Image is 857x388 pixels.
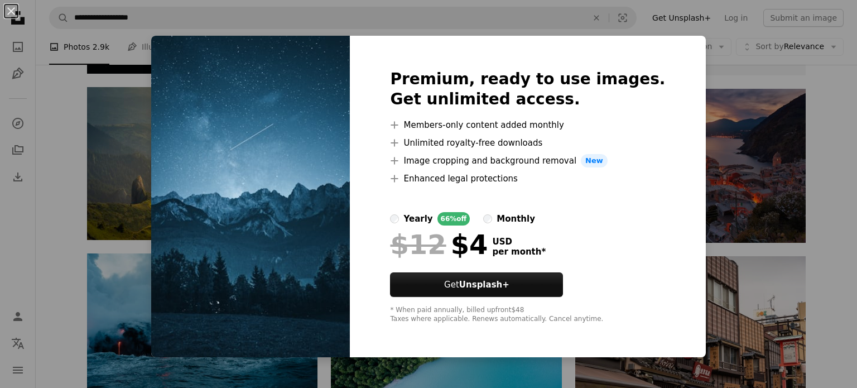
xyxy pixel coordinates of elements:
[390,230,488,259] div: $4
[459,280,509,290] strong: Unsplash+
[492,247,546,257] span: per month *
[403,212,432,226] div: yearly
[390,154,665,167] li: Image cropping and background removal
[390,136,665,150] li: Unlimited royalty-free downloads
[390,230,446,259] span: $12
[390,214,399,223] input: yearly66%off
[437,212,470,226] div: 66% off
[151,36,350,357] img: premium_photo-1686157758105-b100bd44945c
[390,69,665,109] h2: Premium, ready to use images. Get unlimited access.
[390,172,665,185] li: Enhanced legal protections
[497,212,535,226] div: monthly
[492,237,546,247] span: USD
[581,154,608,167] span: New
[390,272,563,297] button: GetUnsplash+
[483,214,492,223] input: monthly
[390,306,665,324] div: * When paid annually, billed upfront $48 Taxes where applicable. Renews automatically. Cancel any...
[390,118,665,132] li: Members-only content added monthly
